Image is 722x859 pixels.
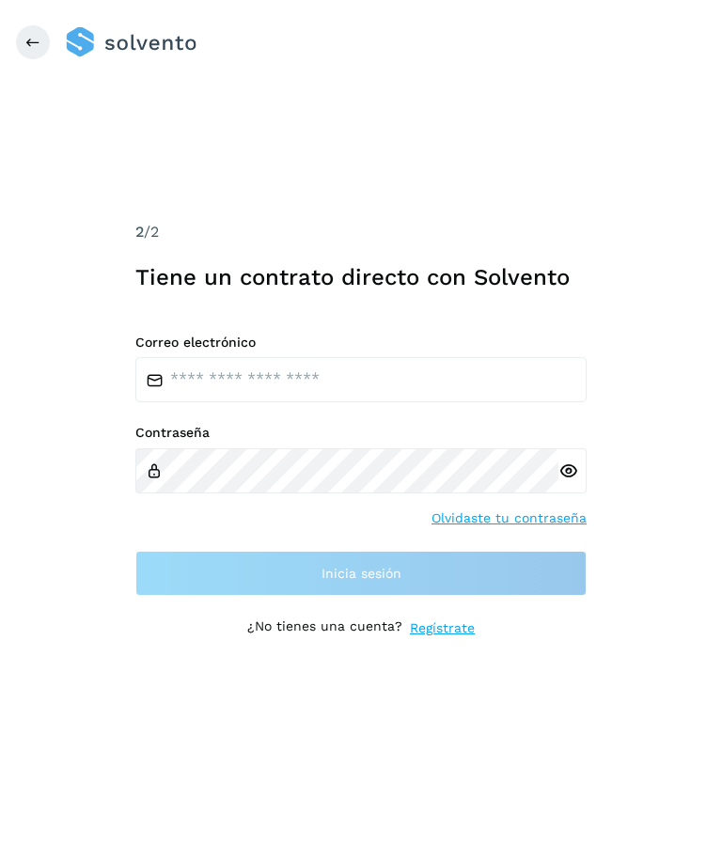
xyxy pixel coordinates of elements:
[135,551,587,596] button: Inicia sesión
[135,223,144,241] span: 2
[410,618,475,638] a: Regístrate
[135,264,587,291] h1: Tiene un contrato directo con Solvento
[247,618,402,638] p: ¿No tienes una cuenta?
[135,221,587,243] div: /2
[135,425,587,441] label: Contraseña
[432,508,587,528] a: Olvidaste tu contraseña
[322,567,401,580] span: Inicia sesión
[135,335,587,351] label: Correo electrónico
